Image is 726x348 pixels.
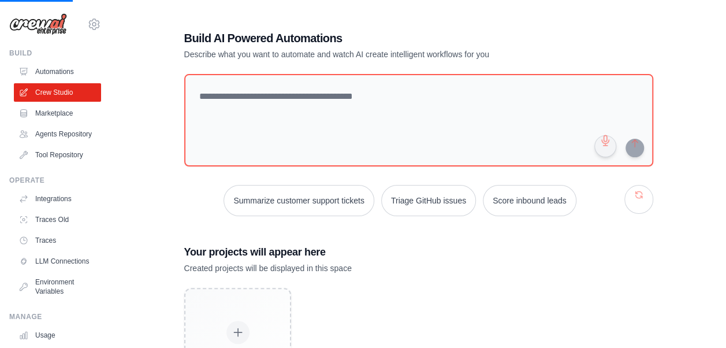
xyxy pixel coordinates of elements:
div: Build [9,49,101,58]
a: Usage [14,326,101,345]
button: Get new suggestions [624,185,653,214]
iframe: Chat Widget [668,293,726,348]
div: Widget chat [668,293,726,348]
a: Agents Repository [14,125,101,143]
div: Manage [9,312,101,321]
a: Marketplace [14,104,101,123]
h3: Your projects will appear here [184,244,653,260]
p: Created projects will be displayed in this space [184,262,653,274]
button: Score inbound leads [483,185,576,216]
a: Environment Variables [14,273,101,301]
div: Operate [9,176,101,185]
a: Automations [14,62,101,81]
p: Describe what you want to automate and watch AI create intelligent workflows for you [184,49,572,60]
a: Traces Old [14,210,101,229]
a: Crew Studio [14,83,101,102]
img: Logo [9,13,67,35]
button: Click to speak your automation idea [594,135,616,157]
a: LLM Connections [14,252,101,271]
a: Integrations [14,190,101,208]
button: Summarize customer support tickets [224,185,374,216]
h1: Build AI Powered Automations [184,30,572,46]
button: Triage GitHub issues [381,185,476,216]
a: Traces [14,231,101,250]
a: Tool Repository [14,146,101,164]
